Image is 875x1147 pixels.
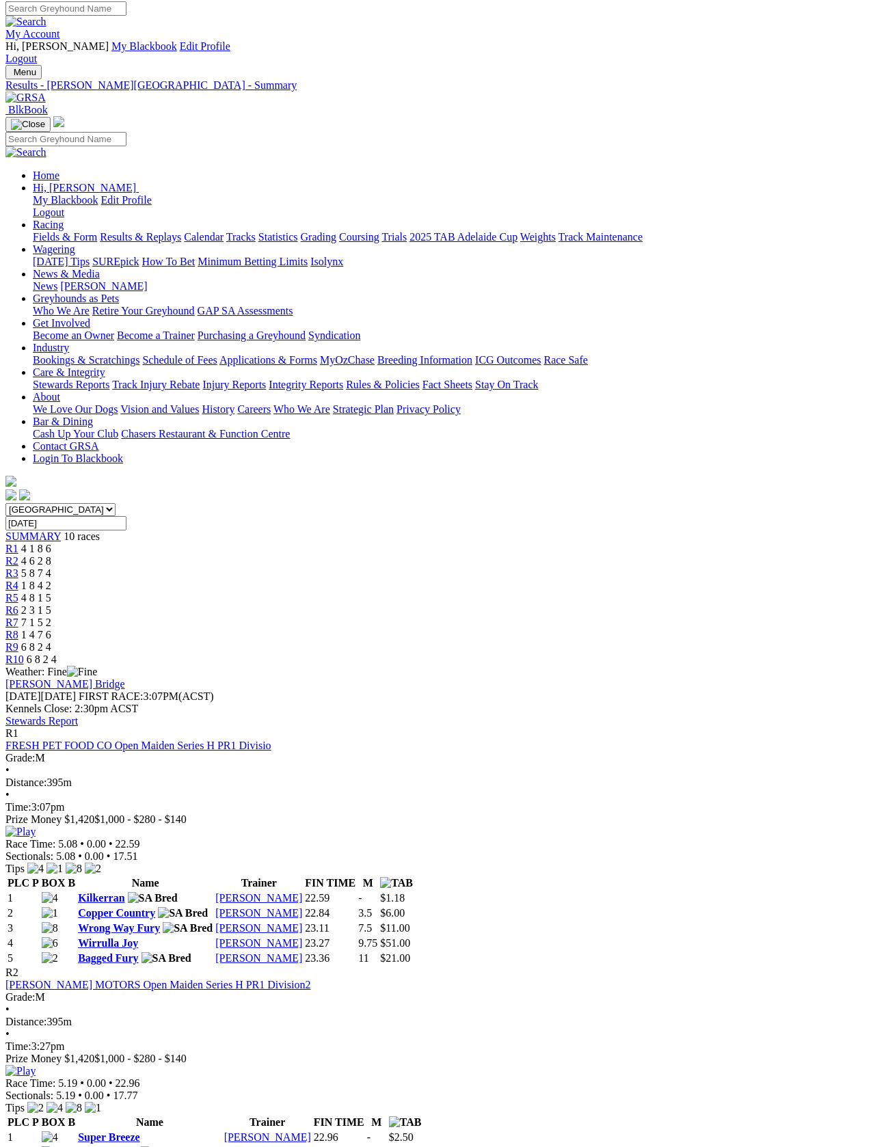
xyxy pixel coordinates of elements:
div: Prize Money $1,420 [5,813,870,826]
td: 1 [7,1131,40,1144]
img: TAB [380,877,413,889]
span: Tips [5,863,25,874]
a: Super Breeze [78,1131,140,1143]
a: Vision and Values [120,403,199,415]
span: 17.77 [113,1090,137,1101]
img: 6 [42,937,58,949]
td: 23.11 [304,921,356,935]
button: Toggle navigation [5,65,42,79]
span: • [5,789,10,800]
td: 1 [7,891,40,905]
span: 5 8 7 4 [21,567,51,579]
a: SUMMARY [5,530,61,542]
a: Wrong Way Fury [78,922,160,934]
a: [PERSON_NAME] [215,922,302,934]
span: P [32,1116,39,1128]
span: 10 races [64,530,100,542]
span: • [109,1077,113,1089]
button: Toggle navigation [5,117,51,132]
span: • [78,1090,82,1101]
span: $51.00 [380,937,410,949]
span: $6.00 [380,907,405,919]
a: Care & Integrity [33,366,105,378]
span: Grade: [5,991,36,1003]
a: Become an Owner [33,329,114,341]
a: R5 [5,592,18,604]
a: [PERSON_NAME] [224,1131,311,1143]
img: Close [11,119,45,130]
a: Login To Blackbook [33,453,123,464]
a: History [202,403,234,415]
a: [PERSON_NAME] Bridge [5,678,125,690]
a: R2 [5,555,18,567]
span: R6 [5,604,18,616]
img: TAB [389,1116,422,1129]
span: PLC [8,877,29,889]
img: Fine [67,666,97,678]
span: 6 8 2 4 [21,641,51,653]
th: Trainer [215,876,303,890]
a: Racing [33,219,64,230]
span: 0.00 [87,838,106,850]
th: Name [77,1116,222,1129]
a: Tracks [226,231,256,243]
span: • [80,838,84,850]
span: 7 1 5 2 [21,617,51,628]
img: Search [5,16,46,28]
a: Edit Profile [180,40,230,52]
td: 22.96 [313,1131,365,1144]
span: • [109,838,113,850]
a: Who We Are [273,403,330,415]
a: Contact GRSA [33,440,98,452]
th: FIN TIME [304,876,356,890]
a: My Blackbook [111,40,177,52]
img: 1 [46,863,63,875]
div: Get Involved [33,329,870,342]
span: 0.00 [85,1090,104,1101]
input: Search [5,132,126,146]
div: Hi, [PERSON_NAME] [33,194,870,219]
span: 0.00 [87,1077,106,1089]
a: News [33,280,57,292]
img: 4 [42,1131,58,1144]
a: Results - [PERSON_NAME][GEOGRAPHIC_DATA] - Summary [5,79,870,92]
a: Bookings & Scratchings [33,354,139,366]
a: Logout [33,206,64,218]
a: Fields & Form [33,231,97,243]
span: $1,000 - $280 - $140 [94,1053,187,1064]
a: [DATE] Tips [33,256,90,267]
span: Menu [14,67,36,77]
a: [PERSON_NAME] [215,907,302,919]
span: R9 [5,641,18,653]
div: News & Media [33,280,870,293]
span: Weather: Fine [5,666,97,677]
a: [PERSON_NAME] [60,280,147,292]
span: R1 [5,727,18,739]
th: Trainer [224,1116,312,1129]
img: logo-grsa-white.png [53,116,64,127]
a: Results & Replays [100,231,181,243]
span: • [107,1090,111,1101]
a: Chasers Restaurant & Function Centre [121,428,290,440]
span: 5.19 [58,1077,77,1089]
a: [PERSON_NAME] [215,892,302,904]
a: Cash Up Your Club [33,428,118,440]
img: 8 [42,922,58,934]
span: • [5,764,10,776]
a: My Blackbook [33,194,98,206]
img: 4 [27,863,44,875]
span: B [68,1116,75,1128]
span: FIRST RACE: [79,690,143,702]
span: B [68,877,75,889]
a: MyOzChase [320,354,375,366]
img: Search [5,146,46,159]
span: Tips [5,1102,25,1114]
th: M [366,1116,387,1129]
span: 6 8 2 4 [27,653,57,665]
a: Minimum Betting Limits [198,256,308,267]
img: 1 [85,1102,101,1114]
span: Distance: [5,777,46,788]
a: Integrity Reports [269,379,343,390]
img: 1 [42,907,58,919]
